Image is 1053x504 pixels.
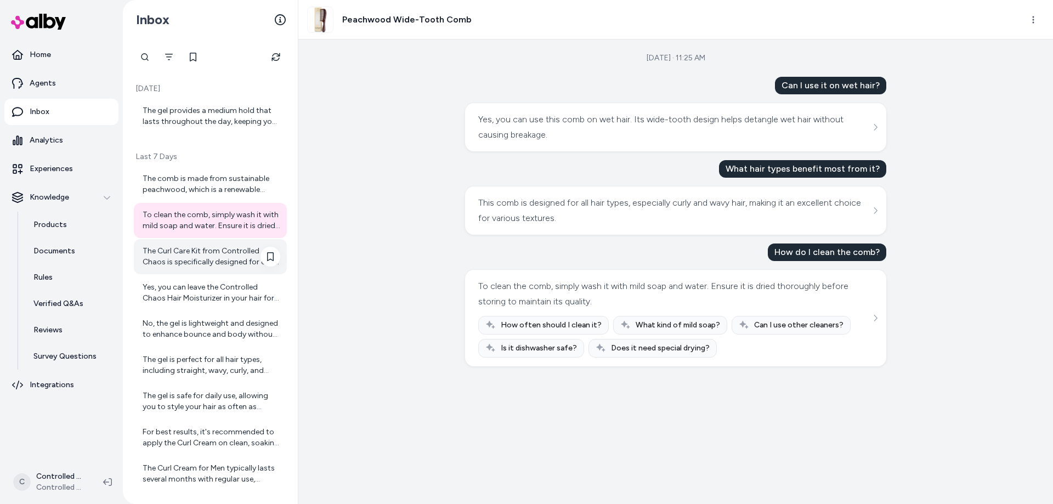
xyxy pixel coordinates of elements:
a: Analytics [4,127,118,154]
p: Controlled Chaos Shopify [36,471,86,482]
a: The comb is made from sustainable peachwood, which is a renewable resource, making it an eco-frie... [134,167,287,202]
a: The gel is safe for daily use, allowing you to style your hair as often as needed. [134,384,287,419]
p: Reviews [33,325,63,336]
a: Inbox [4,99,118,125]
a: Verified Q&As [22,291,118,317]
img: 1_c62a889e-091a-4f67-a8a6-c544bc35e256.jpg [308,7,333,32]
a: The gel is perfect for all hair types, including straight, wavy, curly, and coily. [134,348,287,383]
div: To clean the comb, simply wash it with mild soap and water. Ensure it is dried thoroughly before ... [143,209,280,231]
button: Filter [158,46,180,68]
div: The comb is made from sustainable peachwood, which is a renewable resource, making it an eco-frie... [143,173,280,195]
p: Last 7 Days [134,151,287,162]
span: Does it need special drying? [611,343,710,354]
a: The gel provides a medium hold that lasts throughout the day, keeping your curls defined and friz... [134,99,287,134]
div: Yes, you can use this comb on wet hair. Its wide-tooth design helps detangle wet hair without cau... [478,112,870,143]
div: The Curl Cream for Men typically lasts several months with regular use, depending on the amount a... [143,463,280,485]
p: Inbox [30,106,49,117]
a: For best results, it's recommended to apply the Curl Cream on clean, soaking wet hair to achieve ... [134,420,287,455]
p: Survey Questions [33,351,97,362]
button: CControlled Chaos ShopifyControlled Chaos [7,465,94,500]
span: Controlled Chaos [36,482,86,493]
a: No, the gel is lightweight and designed to enhance bounce and body without weighing hair down. [134,312,287,347]
span: How often should I clean it? [501,320,602,331]
div: The gel is safe for daily use, allowing you to style your hair as often as needed. [143,390,280,412]
div: The gel is perfect for all hair types, including straight, wavy, curly, and coily. [143,354,280,376]
p: Rules [33,272,53,283]
div: The gel provides a medium hold that lasts throughout the day, keeping your curls defined and friz... [143,105,280,127]
h3: Peachwood Wide-Tooth Comb [342,13,472,26]
div: To clean the comb, simply wash it with mild soap and water. Ensure it is dried thoroughly before ... [478,279,870,309]
a: The Curl Cream for Men typically lasts several months with regular use, depending on the amount a... [134,456,287,491]
p: Verified Q&As [33,298,83,309]
a: Experiences [4,156,118,182]
h2: Inbox [136,12,169,28]
div: The Curl Care Kit from Controlled Chaos is specifically designed for curly hair and is suitable f... [143,246,280,268]
p: Products [33,219,67,230]
a: Home [4,42,118,68]
p: Knowledge [30,192,69,203]
span: What kind of mild soap? [636,320,720,331]
p: [DATE] [134,83,287,94]
p: Agents [30,78,56,89]
p: Home [30,49,51,60]
div: No, the gel is lightweight and designed to enhance bounce and body without weighing hair down. [143,318,280,340]
p: Documents [33,246,75,257]
a: Integrations [4,372,118,398]
a: Agents [4,70,118,97]
a: Reviews [22,317,118,343]
a: Products [22,212,118,238]
p: Analytics [30,135,63,146]
div: [DATE] · 11:25 AM [647,53,705,64]
a: The Curl Care Kit from Controlled Chaos is specifically designed for curly hair and is suitable f... [134,239,287,274]
div: Yes, you can leave the Controlled Chaos Hair Moisturizer in your hair for added moisture. After a... [143,282,280,304]
div: Can I use it on wet hair? [775,77,886,94]
button: See more [869,312,882,325]
a: Rules [22,264,118,291]
span: Can I use other cleaners? [754,320,843,331]
a: Yes, you can leave the Controlled Chaos Hair Moisturizer in your hair for added moisture. After a... [134,275,287,310]
button: See more [869,121,882,134]
span: Is it dishwasher safe? [501,343,577,354]
span: C [13,473,31,491]
a: To clean the comb, simply wash it with mild soap and water. Ensure it is dried thoroughly before ... [134,203,287,238]
p: Experiences [30,163,73,174]
button: Refresh [265,46,287,68]
div: What hair types benefit most from it? [719,160,886,178]
button: Knowledge [4,184,118,211]
img: alby Logo [11,14,66,30]
p: Integrations [30,380,74,390]
div: This comb is designed for all hair types, especially curly and wavy hair, making it an excellent ... [478,195,870,226]
button: See more [869,204,882,217]
a: Documents [22,238,118,264]
div: For best results, it's recommended to apply the Curl Cream on clean, soaking wet hair to achieve ... [143,427,280,449]
div: How do I clean the comb? [768,243,886,261]
a: Survey Questions [22,343,118,370]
